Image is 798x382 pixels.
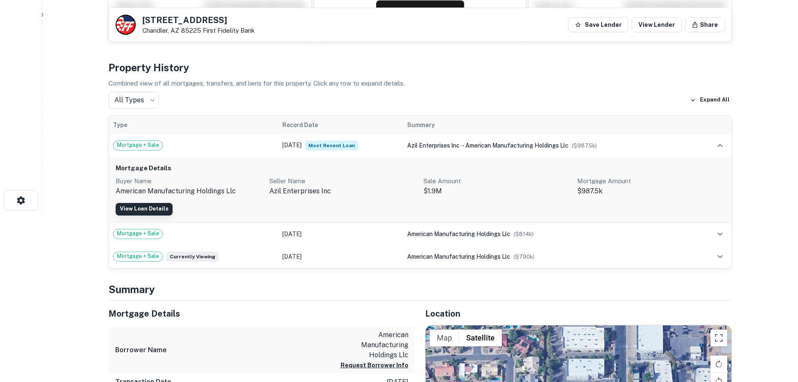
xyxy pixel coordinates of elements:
[577,176,725,186] p: Mortgage Amount
[115,345,167,355] h6: Borrower Name
[333,330,408,360] p: american manufacturing holdings llc
[116,176,263,186] p: Buyer Name
[114,141,163,149] span: Mortgage + Sale
[407,253,510,260] span: american manufacturing holdings llc
[278,116,403,134] th: Record Date
[568,17,628,32] button: Save Lender
[685,17,725,32] button: Share
[572,143,597,149] span: ($ 987.5k )
[108,282,732,297] h4: Summary
[424,176,571,186] p: Sale Amount
[203,27,255,34] a: First Fidelity Bank
[116,203,173,216] a: View Loan Details
[341,360,408,370] button: Request Borrower Info
[376,0,464,21] button: Request Borrower Info
[514,254,535,260] span: ($ 790k )
[109,116,278,134] th: Type
[756,315,798,355] iframe: Chat Widget
[407,142,460,149] span: azil enterprises inc
[425,307,732,320] h5: Location
[108,60,732,75] h4: Property History
[407,231,510,237] span: american manufacturing holdings llc
[710,330,727,346] button: Toggle fullscreen view
[278,245,403,268] td: [DATE]
[424,186,571,196] p: $1.9M
[108,92,159,109] div: All Types
[142,27,255,34] p: Chandler, AZ 85225
[713,138,727,153] button: expand row
[465,142,568,149] span: american manufacturing holdings llc
[269,186,417,196] p: azil enterprises inc
[305,140,358,151] span: Most Recent Loan
[108,78,732,88] p: Combined view of all mortgages, transfers, and liens for this property. Click any row to expand d...
[114,229,163,238] span: Mortgage + Sale
[407,141,693,150] div: →
[713,227,727,241] button: expand row
[459,330,502,346] button: Show satellite imagery
[710,356,727,372] button: Rotate map clockwise
[514,231,534,237] span: ($ 814k )
[116,164,725,173] h6: Mortgage Details
[713,249,727,264] button: expand row
[114,252,163,260] span: Mortgage + Sale
[116,186,263,196] p: american manufacturing holdings llc
[632,17,682,32] a: View Lender
[278,223,403,245] td: [DATE]
[108,307,415,320] h5: Mortgage Details
[269,176,417,186] p: Seller Name
[278,134,403,157] td: [DATE]
[688,94,732,107] button: Expand All
[577,186,725,196] p: $987.5k
[430,330,459,346] button: Show street map
[142,16,255,24] h5: [STREET_ADDRESS]
[403,116,697,134] th: Summary
[166,252,219,262] span: Currently viewing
